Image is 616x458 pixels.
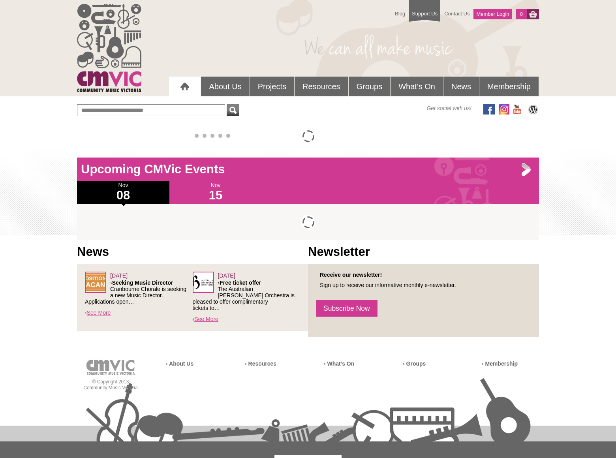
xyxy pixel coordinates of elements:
[218,272,235,279] span: [DATE]
[473,9,512,19] a: Member Login
[516,9,527,19] a: 0
[320,272,382,278] strong: Receive our newsletter!
[77,161,539,177] h1: Upcoming CMVic Events
[391,77,443,96] a: What's On
[391,7,409,21] a: Blog
[112,280,173,286] strong: Seeking Music Director
[193,280,300,311] p: › The Australian [PERSON_NAME] Orchestra is pleased to offer complimentary tickets to…
[193,272,300,323] div: ›
[316,300,377,317] a: Subscribe Now
[77,189,169,202] h1: 08
[324,360,354,367] a: › What’s On
[316,282,531,288] p: Sign up to receive our informative monthly e-newsletter.
[403,360,426,367] a: › Groups
[166,360,193,367] a: › About Us
[85,272,193,317] div: ›
[220,280,261,286] strong: Free ticket offer
[86,360,135,375] img: cmvic-logo-footer.png
[308,244,539,260] h1: Newsletter
[85,280,193,305] p: › Cranbourne Chorale is seeking a new Music Director. Applications open…
[426,104,471,112] span: Get social with us!
[194,316,218,322] a: See More
[77,4,141,92] img: cmvic_logo.png
[193,272,214,293] img: Australian_Brandenburg_Orchestra.png
[85,272,106,293] img: POSITION_vacant.jpg
[482,360,518,367] a: › Membership
[169,189,262,202] h1: 15
[443,77,479,96] a: News
[77,244,308,260] h1: News
[527,104,539,114] img: CMVic Blog
[250,77,294,96] a: Projects
[499,104,509,114] img: icon-instagram.png
[245,360,276,367] a: › Resources
[87,310,111,316] a: See More
[77,379,144,391] p: © Copyright 2013 Community Music Victoria
[110,272,128,279] span: [DATE]
[440,7,473,21] a: Contact Us
[169,181,262,204] div: Nov
[295,77,348,96] a: Resources
[349,77,391,96] a: Groups
[479,77,539,96] a: Membership
[201,77,249,96] a: About Us
[77,181,169,204] div: Nov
